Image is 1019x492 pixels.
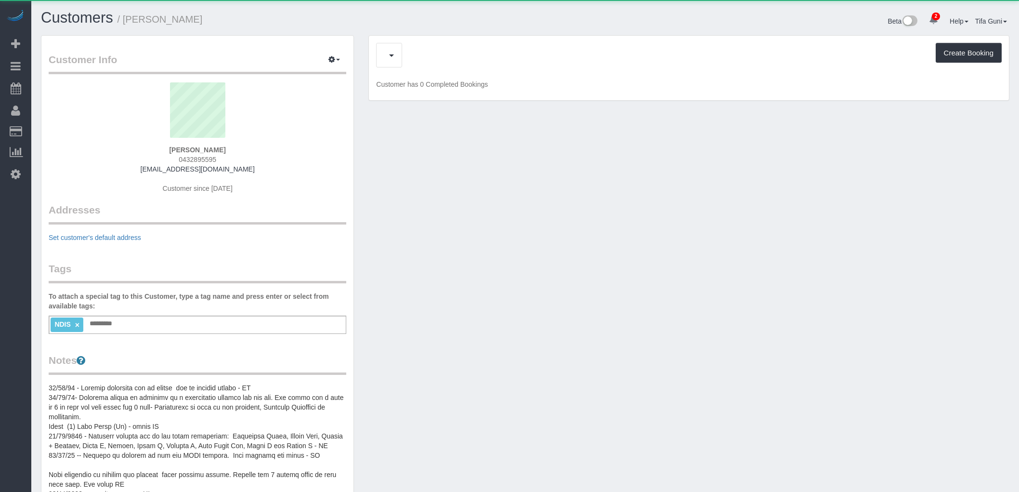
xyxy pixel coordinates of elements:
[936,43,1002,63] button: Create Booking
[118,14,203,25] small: / [PERSON_NAME]
[49,262,346,283] legend: Tags
[49,234,141,241] a: Set customer's default address
[41,9,113,26] a: Customers
[975,17,1007,25] a: Tifa Guni
[54,320,70,328] span: NDIS
[376,80,1002,89] p: Customer has 0 Completed Bookings
[932,13,940,20] span: 2
[169,146,225,154] strong: [PERSON_NAME]
[901,15,917,28] img: New interface
[75,321,79,329] a: ×
[179,156,216,163] span: 0432895595
[163,185,233,192] span: Customer since [DATE]
[888,17,917,25] a: Beta
[49,292,346,311] label: To attach a special tag to this Customer, type a tag name and press enter or select from availabl...
[141,165,255,173] a: [EMAIL_ADDRESS][DOMAIN_NAME]
[49,353,346,375] legend: Notes
[6,10,25,23] img: Automaid Logo
[49,53,346,74] legend: Customer Info
[924,10,943,31] a: 2
[950,17,968,25] a: Help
